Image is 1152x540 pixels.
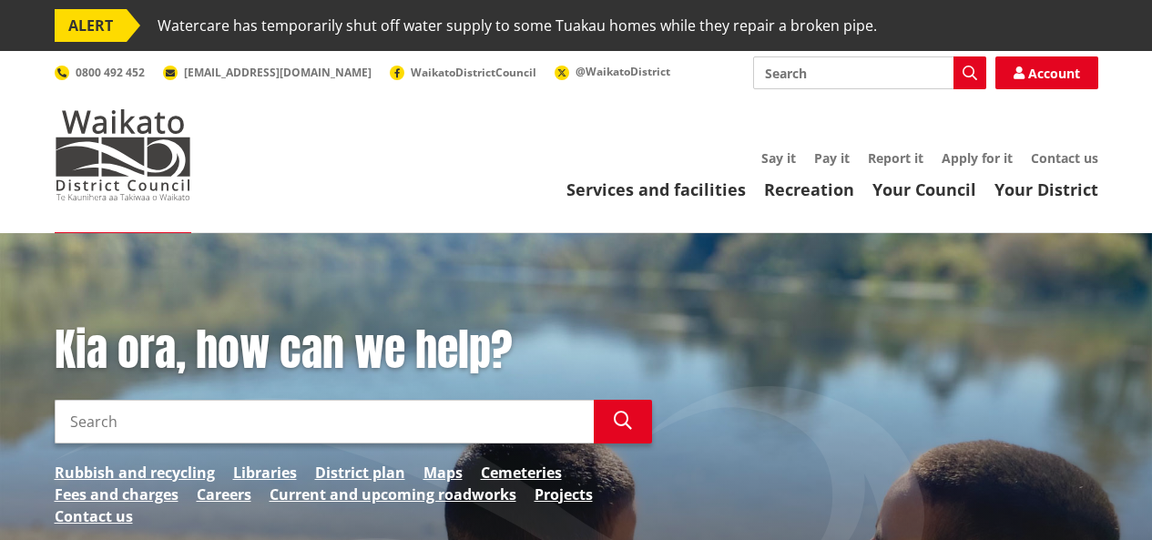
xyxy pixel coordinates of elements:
[55,505,133,527] a: Contact us
[411,65,536,80] span: WaikatoDistrictCouncil
[814,149,850,167] a: Pay it
[184,65,372,80] span: [EMAIL_ADDRESS][DOMAIN_NAME]
[1031,149,1098,167] a: Contact us
[872,178,976,200] a: Your Council
[158,9,877,42] span: Watercare has temporarily shut off water supply to some Tuakau homes while they repair a broken p...
[481,462,562,484] a: Cemeteries
[423,462,463,484] a: Maps
[390,65,536,80] a: WaikatoDistrictCouncil
[555,64,670,79] a: @WaikatoDistrict
[55,109,191,200] img: Waikato District Council - Te Kaunihera aa Takiwaa o Waikato
[761,149,796,167] a: Say it
[163,65,372,80] a: [EMAIL_ADDRESS][DOMAIN_NAME]
[994,178,1098,200] a: Your District
[233,462,297,484] a: Libraries
[535,484,593,505] a: Projects
[197,484,251,505] a: Careers
[566,178,746,200] a: Services and facilities
[76,65,145,80] span: 0800 492 452
[55,484,178,505] a: Fees and charges
[55,324,652,377] h1: Kia ora, how can we help?
[764,178,854,200] a: Recreation
[753,56,986,89] input: Search input
[995,56,1098,89] a: Account
[270,484,516,505] a: Current and upcoming roadworks
[55,400,594,443] input: Search input
[868,149,923,167] a: Report it
[55,9,127,42] span: ALERT
[942,149,1013,167] a: Apply for it
[55,65,145,80] a: 0800 492 452
[315,462,405,484] a: District plan
[576,64,670,79] span: @WaikatoDistrict
[55,462,215,484] a: Rubbish and recycling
